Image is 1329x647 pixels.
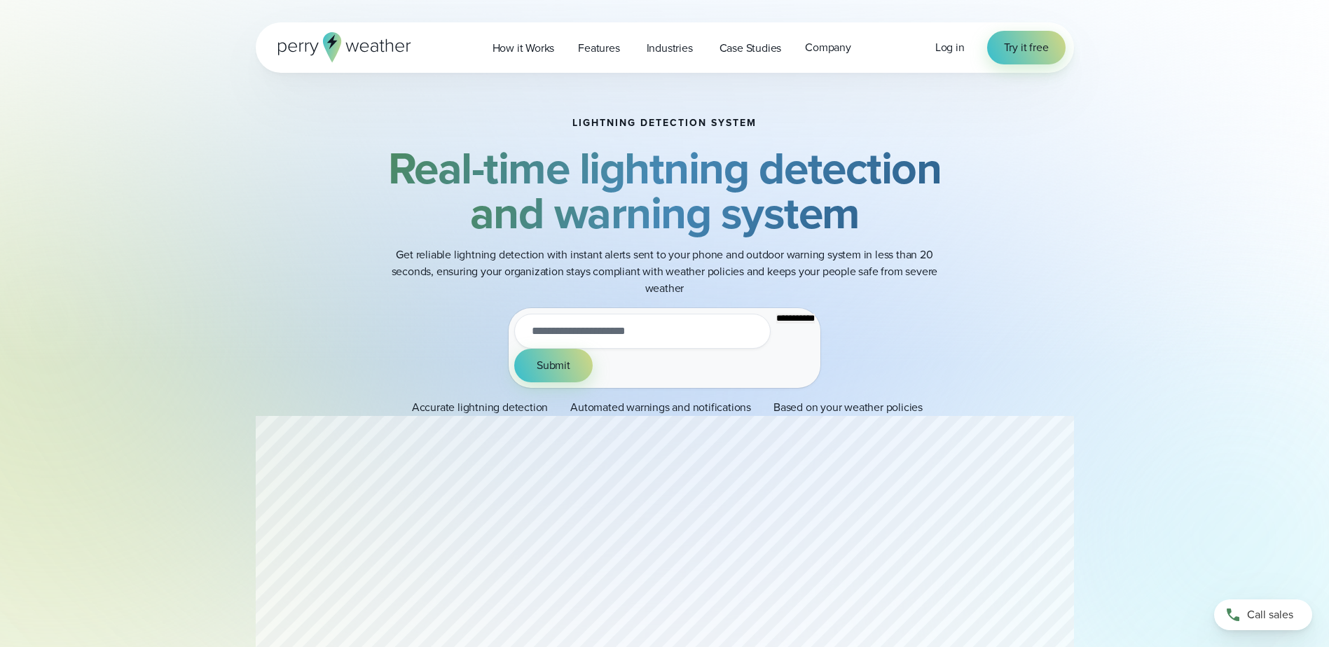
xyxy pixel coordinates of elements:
span: Features [578,40,619,57]
a: Try it free [987,31,1066,64]
a: Call sales [1214,599,1312,630]
span: Company [805,39,851,56]
p: Based on your weather policies [773,399,923,416]
span: Log in [935,39,965,55]
span: Call sales [1247,606,1293,623]
strong: Real-time lightning detection and warning system [388,135,942,246]
p: Automated warnings and notifications [570,399,751,416]
p: Accurate lightning detection [412,399,548,416]
span: How it Works [493,40,555,57]
span: Case Studies [719,40,782,57]
a: How it Works [481,34,567,62]
span: Industries [647,40,693,57]
p: Get reliable lightning detection with instant alerts sent to your phone and outdoor warning syste... [385,246,945,297]
a: Log in [935,39,965,56]
span: Submit [537,357,570,374]
button: Submit [514,349,593,382]
a: Case Studies [708,34,794,62]
h1: Lightning detection system [572,118,757,129]
span: Try it free [1004,39,1049,56]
